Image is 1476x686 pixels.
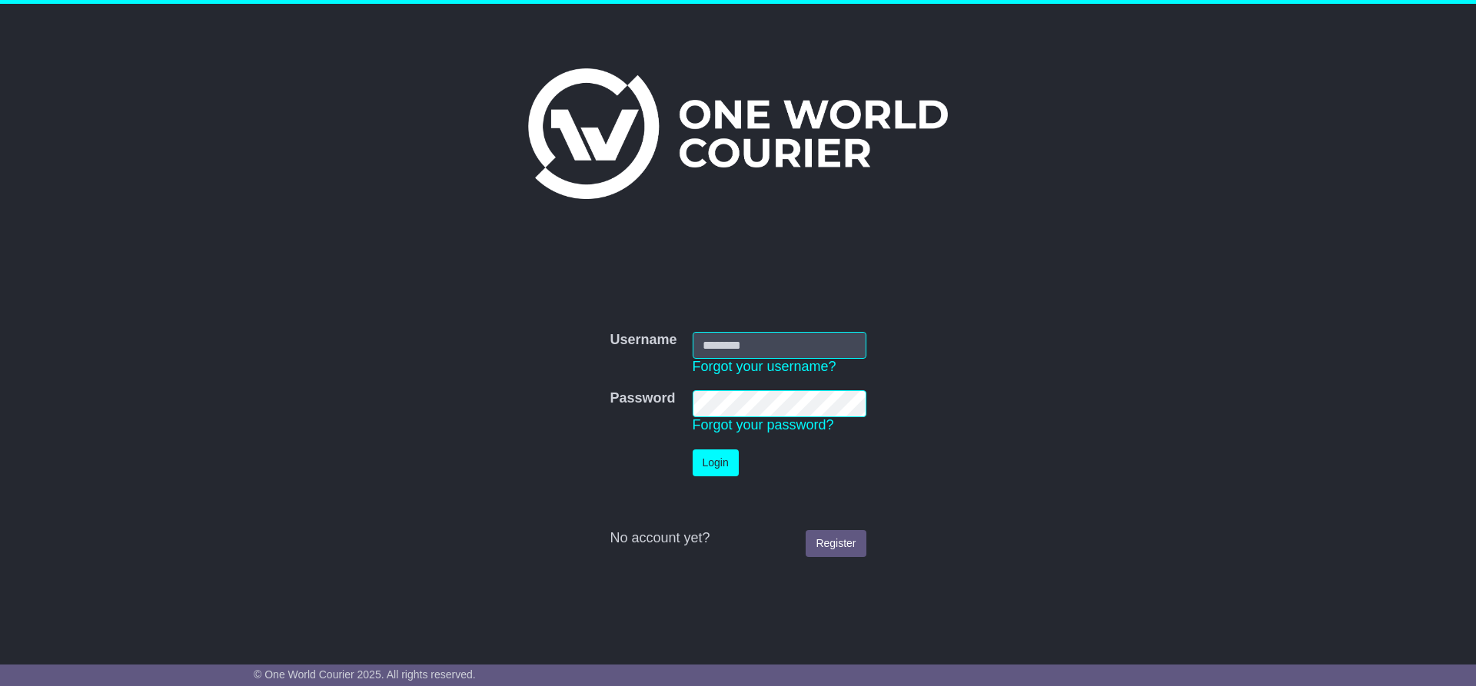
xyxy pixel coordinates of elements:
label: Username [610,332,676,349]
button: Login [693,449,739,476]
label: Password [610,390,675,407]
a: Forgot your username? [693,359,836,374]
div: No account yet? [610,530,866,547]
span: © One World Courier 2025. All rights reserved. [254,668,476,681]
a: Register [806,530,866,557]
img: One World [528,68,948,199]
a: Forgot your password? [693,417,834,432]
